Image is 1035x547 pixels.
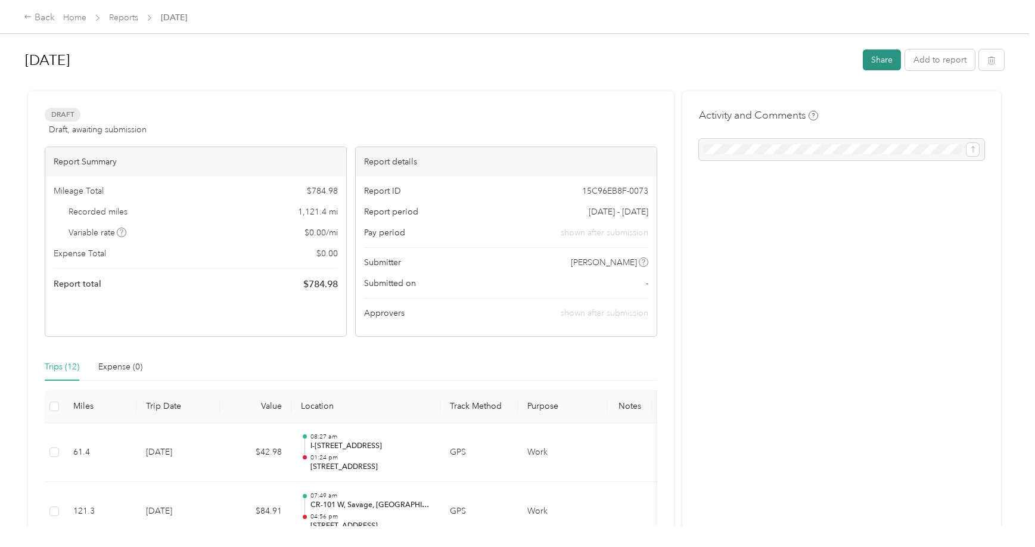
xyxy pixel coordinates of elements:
[54,278,101,290] span: Report total
[364,307,405,319] span: Approvers
[69,206,128,218] span: Recorded miles
[905,49,975,70] button: Add to report
[364,226,405,239] span: Pay period
[356,147,657,176] div: Report details
[582,185,648,197] span: 15C96EB8F-0073
[54,185,104,197] span: Mileage Total
[652,390,697,423] th: Tags
[220,423,291,483] td: $42.98
[440,423,518,483] td: GPS
[310,462,431,473] p: [STREET_ADDRESS]
[316,247,338,260] span: $ 0.00
[607,390,652,423] th: Notes
[440,482,518,542] td: GPS
[561,226,648,239] span: shown after submission
[310,441,431,452] p: I-[STREET_ADDRESS]
[518,482,607,542] td: Work
[298,206,338,218] span: 1,121.4 mi
[64,423,136,483] td: 61.4
[69,226,127,239] span: Variable rate
[968,480,1035,547] iframe: Everlance-gr Chat Button Frame
[518,390,607,423] th: Purpose
[699,108,818,123] h4: Activity and Comments
[161,11,187,24] span: [DATE]
[136,423,220,483] td: [DATE]
[310,433,431,441] p: 08:27 am
[571,256,637,269] span: [PERSON_NAME]
[310,453,431,462] p: 01:24 pm
[136,482,220,542] td: [DATE]
[45,147,346,176] div: Report Summary
[136,390,220,423] th: Trip Date
[310,492,431,500] p: 07:49 am
[589,206,648,218] span: [DATE] - [DATE]
[109,13,138,23] a: Reports
[25,46,854,74] h1: Aug 2025
[310,521,431,532] p: [STREET_ADDRESS]
[220,390,291,423] th: Value
[561,308,648,318] span: shown after submission
[24,11,55,25] div: Back
[307,185,338,197] span: $ 784.98
[54,247,106,260] span: Expense Total
[440,390,518,423] th: Track Method
[364,277,416,290] span: Submitted on
[310,500,431,511] p: CR-101 W, Savage, [GEOGRAPHIC_DATA]
[364,256,401,269] span: Submitter
[291,390,440,423] th: Location
[64,390,136,423] th: Miles
[45,108,80,122] span: Draft
[303,277,338,291] span: $ 784.98
[310,512,431,521] p: 04:56 pm
[863,49,901,70] button: Share
[45,360,79,374] div: Trips (12)
[304,226,338,239] span: $ 0.00 / mi
[518,423,607,483] td: Work
[98,360,142,374] div: Expense (0)
[64,482,136,542] td: 121.3
[646,277,648,290] span: -
[220,482,291,542] td: $84.91
[63,13,86,23] a: Home
[49,123,147,136] span: Draft, awaiting submission
[364,206,418,218] span: Report period
[364,185,401,197] span: Report ID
